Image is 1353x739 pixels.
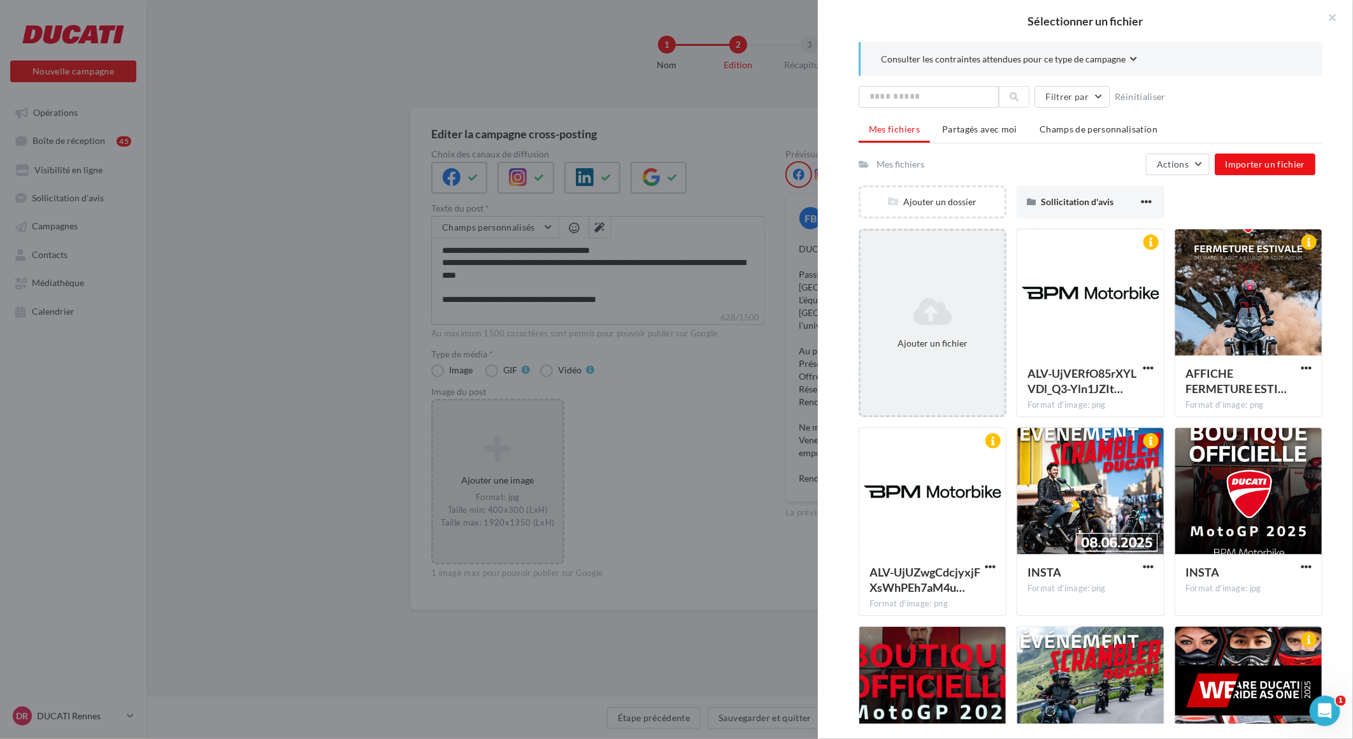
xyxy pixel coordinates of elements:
[861,196,1005,208] div: Ajouter un dossier
[1110,89,1171,104] button: Réinitialiser
[1185,399,1312,411] div: Format d'image: png
[1041,196,1113,207] span: Sollicitation d'avis
[838,15,1333,27] h2: Sélectionner un fichier
[877,158,924,171] div: Mes fichiers
[942,124,1017,134] span: Partagés avec moi
[1027,399,1154,411] div: Format d'image: png
[1185,366,1287,396] span: AFFICHE FERMETURE ESTIVALE (2)
[1027,565,1061,579] span: INSTA
[1027,366,1136,396] span: ALV-UjVERfO85rXYLVDl_Q3-Yln1JZItOrrEbqqoyFDIxb44ASQ1MDXN
[1185,583,1312,594] div: Format d'image: jpg
[869,124,920,134] span: Mes fichiers
[1040,124,1157,134] span: Champs de personnalisation
[1310,696,1340,726] iframe: Intercom live chat
[1336,696,1346,706] span: 1
[1225,159,1305,169] span: Importer un fichier
[881,52,1137,68] button: Consulter les contraintes attendues pour ce type de campagne
[1185,565,1219,579] span: INSTA
[1157,159,1189,169] span: Actions
[870,598,996,610] div: Format d'image: png
[1034,86,1110,108] button: Filtrer par
[1027,583,1154,594] div: Format d'image: png
[1215,154,1315,175] button: Importer un fichier
[870,565,980,594] span: ALV-UjUZwgCdcjyxjFXsWhPEh7aM4uGhMPUOKlvQVEqaw5jAmPlPTpZk
[881,53,1126,66] span: Consulter les contraintes attendues pour ce type de campagne
[866,337,999,350] div: Ajouter un fichier
[1146,154,1210,175] button: Actions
